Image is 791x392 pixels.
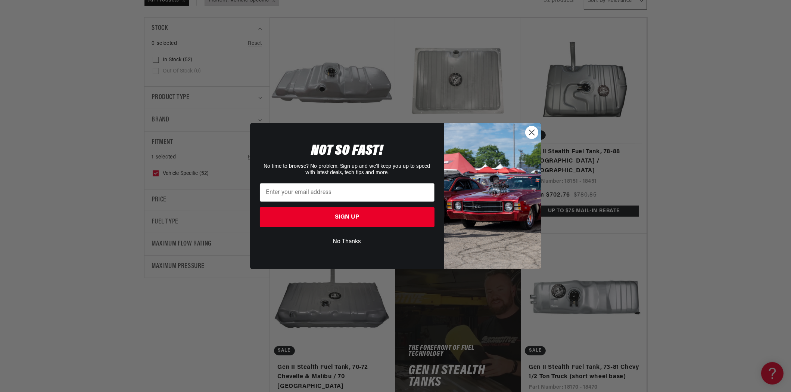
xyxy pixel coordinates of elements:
button: Close dialog [525,126,538,139]
span: NOT SO FAST! [311,143,383,158]
button: No Thanks [260,235,435,249]
button: SIGN UP [260,207,435,227]
input: Enter your email address [260,183,435,202]
span: No time to browse? No problem. Sign up and we'll keep you up to speed with latest deals, tech tip... [264,164,430,176]
img: 85cdd541-2605-488b-b08c-a5ee7b438a35.jpeg [444,123,541,269]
